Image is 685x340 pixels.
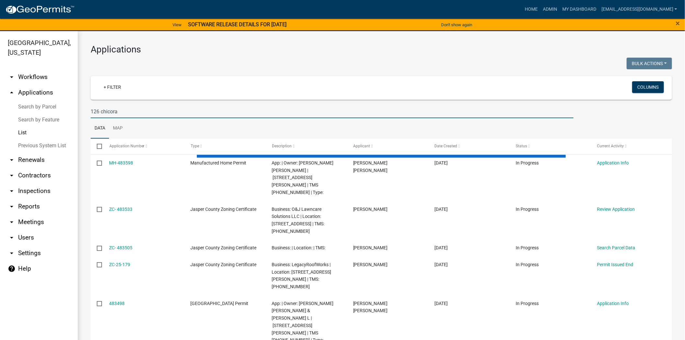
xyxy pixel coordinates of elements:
span: Description [272,144,292,148]
datatable-header-cell: Current Activity [591,139,672,154]
h3: Applications [91,44,672,55]
span: Applicant [353,144,370,148]
a: View [170,19,184,30]
button: Bulk Actions [627,58,672,69]
span: Stephanie Allen [353,245,388,250]
a: + Filter [98,81,126,93]
button: Columns [632,81,664,93]
i: arrow_drop_down [8,234,16,242]
span: Jasper County Zoning Certificate [191,245,257,250]
span: Business: LegacyRoofWorks | Location: 376 ROPER RD | TMS: 038-00-06-200 [272,262,331,289]
a: ZC- 483533 [109,207,133,212]
span: Type [191,144,199,148]
a: 483498 [109,301,125,306]
span: 09/24/2025 [434,207,448,212]
datatable-header-cell: Select [91,139,103,154]
i: arrow_drop_down [8,172,16,179]
a: Permit Issued End [597,262,633,267]
span: Current Activity [597,144,624,148]
datatable-header-cell: Description [266,139,347,154]
a: Home [522,3,540,16]
span: 09/24/2025 [434,160,448,165]
span: In Progress [516,301,539,306]
a: Review Application [597,207,635,212]
span: 09/24/2025 [434,301,448,306]
span: 09/24/2025 [434,245,448,250]
a: Map [109,118,127,139]
i: arrow_drop_down [8,156,16,164]
a: Search Parcel Data [597,245,635,250]
datatable-header-cell: Applicant [347,139,428,154]
a: Application Info [597,160,629,165]
a: ZC- 483505 [109,245,133,250]
datatable-header-cell: Date Created [428,139,510,154]
i: arrow_drop_down [8,218,16,226]
a: [EMAIL_ADDRESS][DOMAIN_NAME] [599,3,680,16]
datatable-header-cell: Status [510,139,591,154]
i: arrow_drop_down [8,203,16,210]
span: In Progress [516,245,539,250]
span: luis maria hernandez [353,301,388,313]
a: Admin [540,3,560,16]
span: Date Created [434,144,457,148]
span: In Progress [516,207,539,212]
span: Application Number [109,144,145,148]
span: Jasmine Orozco [353,207,388,212]
span: In Progress [516,262,539,267]
button: Close [676,19,680,27]
span: Status [516,144,527,148]
span: Jasper County Zoning Certificate [191,207,257,212]
span: × [676,19,680,28]
button: Don't show again [439,19,475,30]
datatable-header-cell: Application Number [103,139,184,154]
a: Data [91,118,109,139]
a: Application Info [597,301,629,306]
i: arrow_drop_up [8,89,16,96]
i: arrow_drop_down [8,187,16,195]
span: Hayden Grady Daley [353,160,388,173]
span: Business: O&J Lawncare Solutions LLC | Location: 614 RIDGELAND LAKES DR | TMS: 063-49-00-109 [272,207,325,234]
span: Business: | Location: | TMS: [272,245,326,250]
datatable-header-cell: Type [184,139,265,154]
span: Jasper County Zoning Certificate [191,262,257,267]
span: 09/24/2025 [434,262,448,267]
a: ZC-25-179 [109,262,130,267]
a: MH-483598 [109,160,133,165]
span: Jasper County Building Permit [191,301,249,306]
i: help [8,265,16,273]
a: My Dashboard [560,3,599,16]
span: In Progress [516,160,539,165]
span: App: | Owner: DALEY TIFFANY ARZILLO | 337 HONEY HILL RD | TMS 029-00-02-040 | Type: [272,160,334,195]
i: arrow_drop_down [8,73,16,81]
strong: SOFTWARE RELEASE DETAILS FOR [DATE] [188,21,286,28]
span: jimmy Serrano [353,262,388,267]
span: Manufactured Home Permit [191,160,247,165]
input: Search for applications [91,105,574,118]
i: arrow_drop_down [8,249,16,257]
